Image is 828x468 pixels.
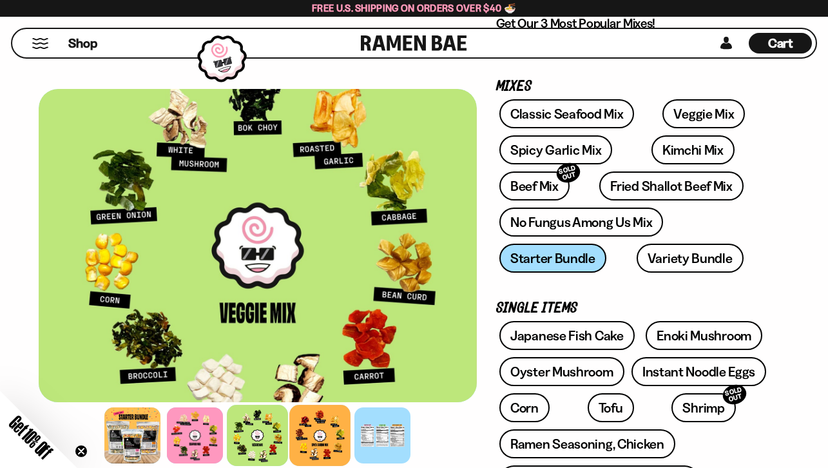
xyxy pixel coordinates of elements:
[499,171,570,200] a: Beef MixSOLD OUT
[32,38,49,49] button: Mobile Menu Trigger
[720,382,749,407] div: SOLD OUT
[588,393,634,422] a: Tofu
[646,321,762,350] a: Enoki Mushroom
[671,393,735,422] a: ShrimpSOLD OUT
[6,412,56,462] span: Get 10% Off
[749,29,812,57] a: Cart
[499,393,550,422] a: Corn
[499,357,624,386] a: Oyster Mushroom
[499,429,675,458] a: Ramen Seasoning, Chicken
[496,302,770,315] p: Single Items
[499,99,634,128] a: Classic Seafood Mix
[75,445,88,458] button: Close teaser
[599,171,743,200] a: Fried Shallot Beef Mix
[496,81,770,93] p: Mixes
[662,99,745,128] a: Veggie Mix
[651,135,735,164] a: Kimchi Mix
[312,2,516,14] span: Free U.S. Shipping on Orders over $40 🍜
[68,35,97,52] span: Shop
[499,208,663,237] a: No Fungus Among Us Mix
[637,244,744,273] a: Variety Bundle
[554,161,582,186] div: SOLD OUT
[499,321,635,350] a: Japanese Fish Cake
[631,357,766,386] a: Instant Noodle Eggs
[768,35,793,51] span: Cart
[68,33,97,54] a: Shop
[499,135,612,164] a: Spicy Garlic Mix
